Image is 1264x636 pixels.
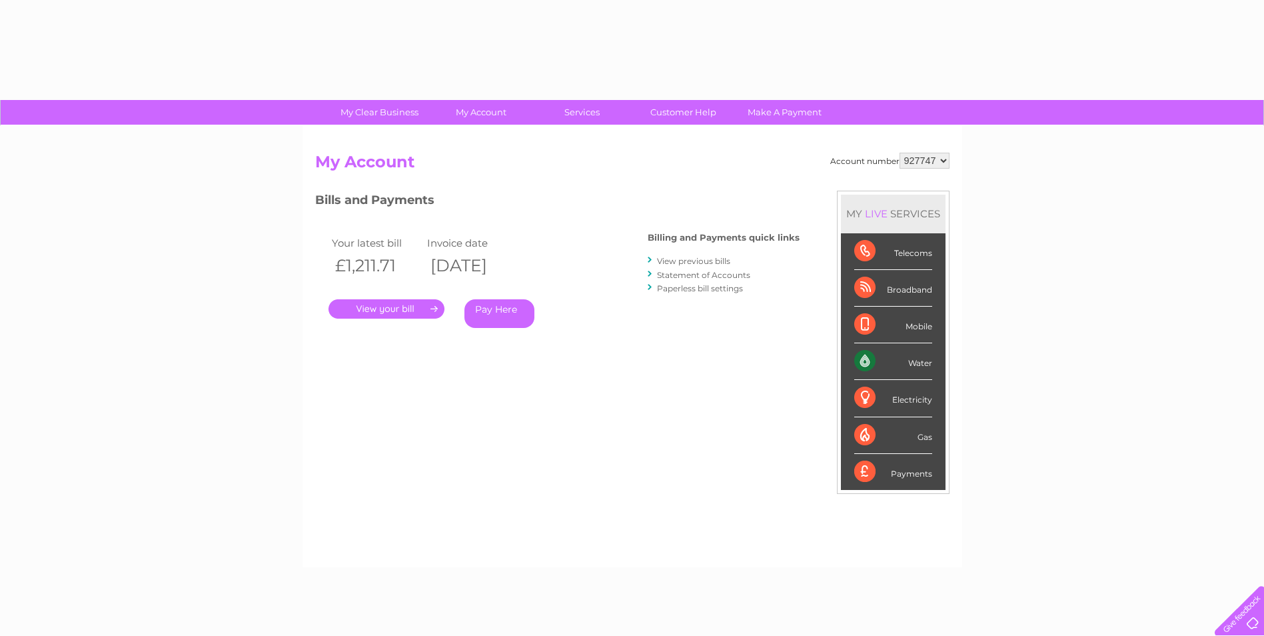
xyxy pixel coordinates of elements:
[854,417,932,454] div: Gas
[315,153,949,178] h2: My Account
[315,191,800,214] h3: Bills and Payments
[328,234,424,252] td: Your latest bill
[328,299,444,319] a: .
[854,380,932,417] div: Electricity
[830,153,949,169] div: Account number
[854,343,932,380] div: Water
[324,100,434,125] a: My Clear Business
[862,207,890,220] div: LIVE
[657,256,730,266] a: View previous bills
[730,100,840,125] a: Make A Payment
[841,195,946,233] div: MY SERVICES
[424,252,520,279] th: [DATE]
[426,100,536,125] a: My Account
[657,270,750,280] a: Statement of Accounts
[854,233,932,270] div: Telecoms
[628,100,738,125] a: Customer Help
[657,283,743,293] a: Paperless bill settings
[854,454,932,490] div: Payments
[527,100,637,125] a: Services
[464,299,534,328] a: Pay Here
[648,233,800,243] h4: Billing and Payments quick links
[328,252,424,279] th: £1,211.71
[854,270,932,307] div: Broadband
[424,234,520,252] td: Invoice date
[854,307,932,343] div: Mobile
